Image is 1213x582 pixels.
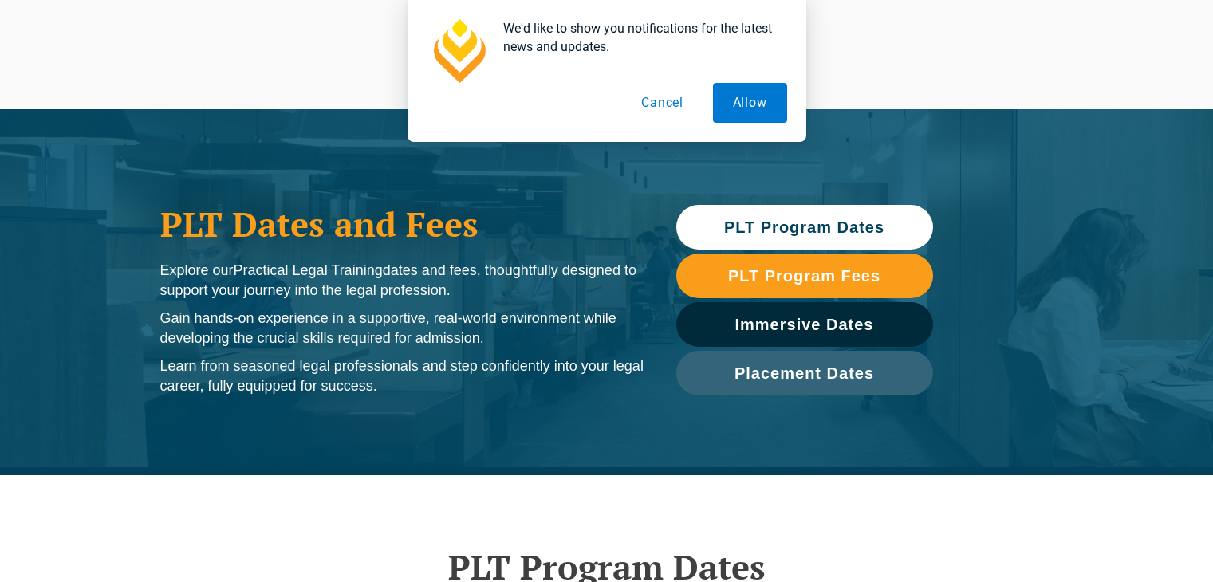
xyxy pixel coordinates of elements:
[676,205,933,250] a: PLT Program Dates
[734,365,874,381] span: Placement Dates
[427,19,490,83] img: notification icon
[160,356,644,396] p: Learn from seasoned legal professionals and step confidently into your legal career, fully equipp...
[728,268,880,284] span: PLT Program Fees
[676,254,933,298] a: PLT Program Fees
[724,219,884,235] span: PLT Program Dates
[160,309,644,348] p: Gain hands-on experience in a supportive, real-world environment while developing the crucial ski...
[676,351,933,395] a: Placement Dates
[621,83,703,123] button: Cancel
[676,302,933,347] a: Immersive Dates
[160,261,644,301] p: Explore our dates and fees, thoughtfully designed to support your journey into the legal profession.
[735,317,874,332] span: Immersive Dates
[234,262,383,278] span: Practical Legal Training
[490,19,787,56] div: We'd like to show you notifications for the latest news and updates.
[160,204,644,244] h1: PLT Dates and Fees
[713,83,787,123] button: Allow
